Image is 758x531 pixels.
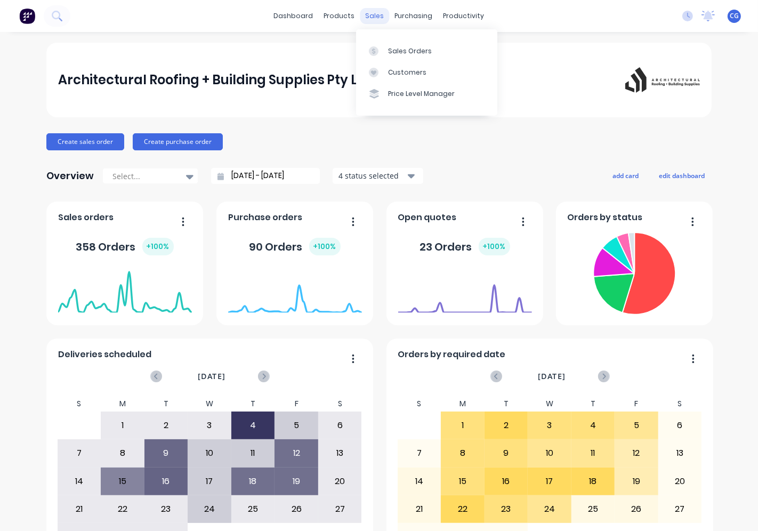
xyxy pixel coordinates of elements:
[388,68,426,77] div: Customers
[319,440,361,466] div: 13
[319,8,360,24] div: products
[275,412,318,439] div: 5
[232,440,275,466] div: 11
[441,468,484,495] div: 15
[398,211,457,224] span: Open quotes
[319,496,361,522] div: 27
[420,238,510,255] div: 23 Orders
[659,440,701,466] div: 13
[319,468,361,495] div: 20
[58,396,101,412] div: S
[528,440,571,466] div: 10
[360,8,390,24] div: sales
[485,468,528,495] div: 16
[615,468,658,495] div: 19
[249,238,341,255] div: 90 Orders
[388,89,455,99] div: Price Level Manager
[390,8,438,24] div: purchasing
[485,440,528,466] div: 9
[58,468,101,495] div: 14
[275,496,318,522] div: 26
[398,496,441,522] div: 21
[232,468,275,495] div: 18
[101,440,144,466] div: 8
[275,440,318,466] div: 12
[615,440,658,466] div: 12
[659,496,701,522] div: 27
[145,496,188,522] div: 23
[101,396,144,412] div: M
[232,412,275,439] div: 4
[101,412,144,439] div: 1
[333,168,423,184] button: 4 status selected
[101,496,144,522] div: 22
[145,468,188,495] div: 16
[441,440,484,466] div: 8
[145,440,188,466] div: 9
[228,211,302,224] span: Purchase orders
[188,468,231,495] div: 17
[231,396,275,412] div: T
[538,371,566,382] span: [DATE]
[58,211,114,224] span: Sales orders
[441,412,484,439] div: 1
[659,412,701,439] div: 6
[572,496,615,522] div: 25
[528,496,571,522] div: 24
[58,440,101,466] div: 7
[441,396,485,412] div: M
[356,40,497,61] a: Sales Orders
[356,83,497,104] a: Price Level Manager
[730,11,739,21] span: CG
[319,412,361,439] div: 6
[528,412,571,439] div: 3
[572,468,615,495] div: 18
[528,468,571,495] div: 17
[485,496,528,522] div: 23
[438,8,490,24] div: productivity
[232,496,275,522] div: 25
[652,168,712,182] button: edit dashboard
[318,396,362,412] div: S
[571,396,615,412] div: T
[188,496,231,522] div: 24
[198,371,225,382] span: [DATE]
[658,396,702,412] div: S
[101,468,144,495] div: 15
[76,238,174,255] div: 358 Orders
[275,396,318,412] div: F
[398,348,506,361] span: Orders by required date
[188,440,231,466] div: 10
[572,412,615,439] div: 4
[398,468,441,495] div: 14
[144,396,188,412] div: T
[485,396,528,412] div: T
[572,440,615,466] div: 11
[269,8,319,24] a: dashboard
[46,165,94,187] div: Overview
[275,468,318,495] div: 19
[659,468,701,495] div: 20
[528,396,571,412] div: W
[606,168,646,182] button: add card
[625,67,700,93] img: Architectural Roofing + Building Supplies Pty Ltd
[441,496,484,522] div: 22
[133,133,223,150] button: Create purchase order
[309,238,341,255] div: + 100 %
[58,69,372,91] div: Architectural Roofing + Building Supplies Pty Ltd
[188,396,231,412] div: W
[615,412,658,439] div: 5
[142,238,174,255] div: + 100 %
[388,46,432,56] div: Sales Orders
[485,412,528,439] div: 2
[356,62,497,83] a: Customers
[145,412,188,439] div: 2
[479,238,510,255] div: + 100 %
[615,496,658,522] div: 26
[58,496,101,522] div: 21
[568,211,643,224] span: Orders by status
[398,440,441,466] div: 7
[46,133,124,150] button: Create sales order
[615,396,658,412] div: F
[398,396,441,412] div: S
